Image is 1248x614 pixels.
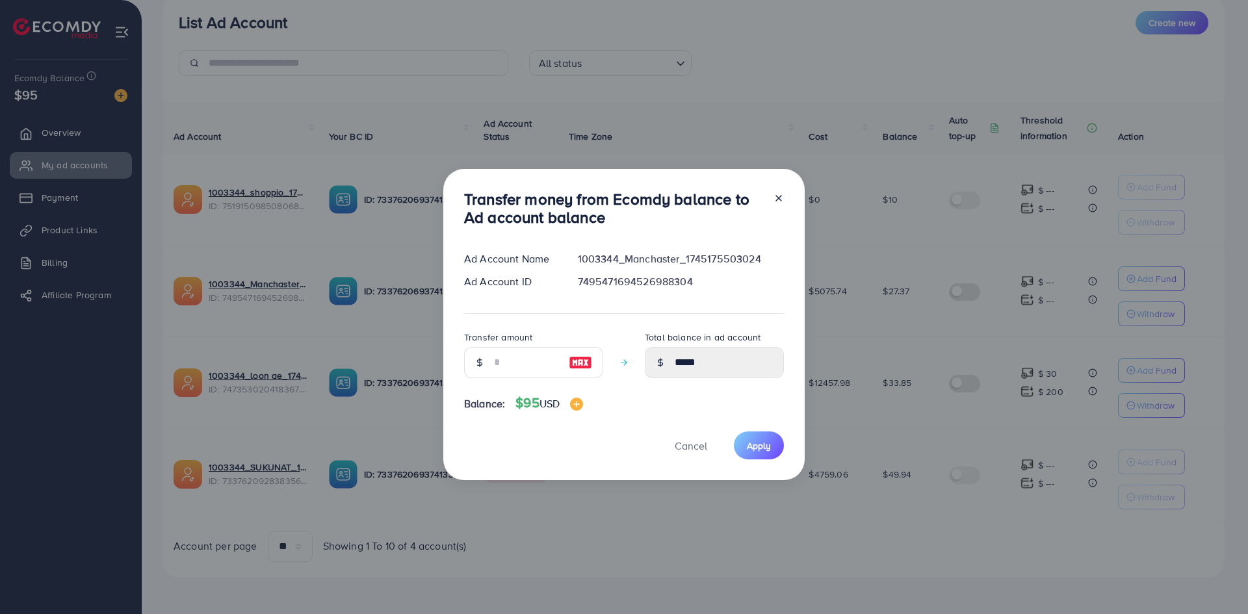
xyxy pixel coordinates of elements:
img: image [570,398,583,411]
label: Transfer amount [464,331,532,344]
h4: $95 [515,395,583,411]
span: Cancel [675,439,707,453]
button: Apply [734,431,784,459]
span: USD [539,396,560,411]
div: Ad Account Name [454,251,567,266]
span: Balance: [464,396,505,411]
iframe: Chat [1193,556,1238,604]
div: Ad Account ID [454,274,567,289]
label: Total balance in ad account [645,331,760,344]
button: Cancel [658,431,723,459]
div: 1003344_Manchaster_1745175503024 [567,251,794,266]
h3: Transfer money from Ecomdy balance to Ad account balance [464,190,763,227]
span: Apply [747,439,771,452]
img: image [569,355,592,370]
div: 7495471694526988304 [567,274,794,289]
